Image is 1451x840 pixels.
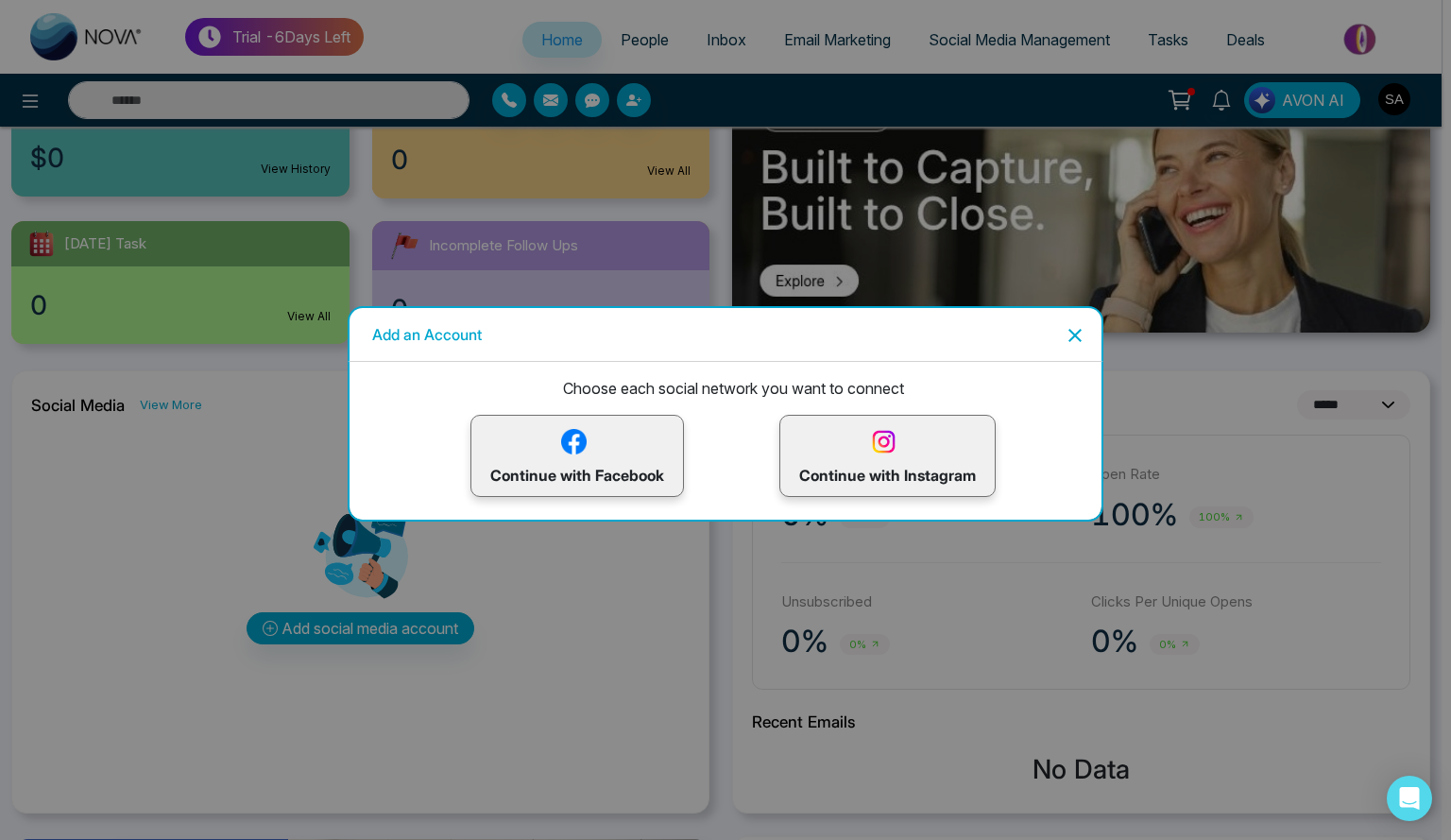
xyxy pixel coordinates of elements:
p: Continue with Facebook [490,425,664,487]
button: Close [1056,319,1086,350]
img: facebook [557,425,590,458]
p: Continue with Instagram [799,425,976,487]
img: instagram [867,425,900,458]
p: Choose each social network you want to connect [365,377,1101,400]
div: Open Intercom Messenger [1387,776,1432,821]
h5: Add an Account [372,323,482,346]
